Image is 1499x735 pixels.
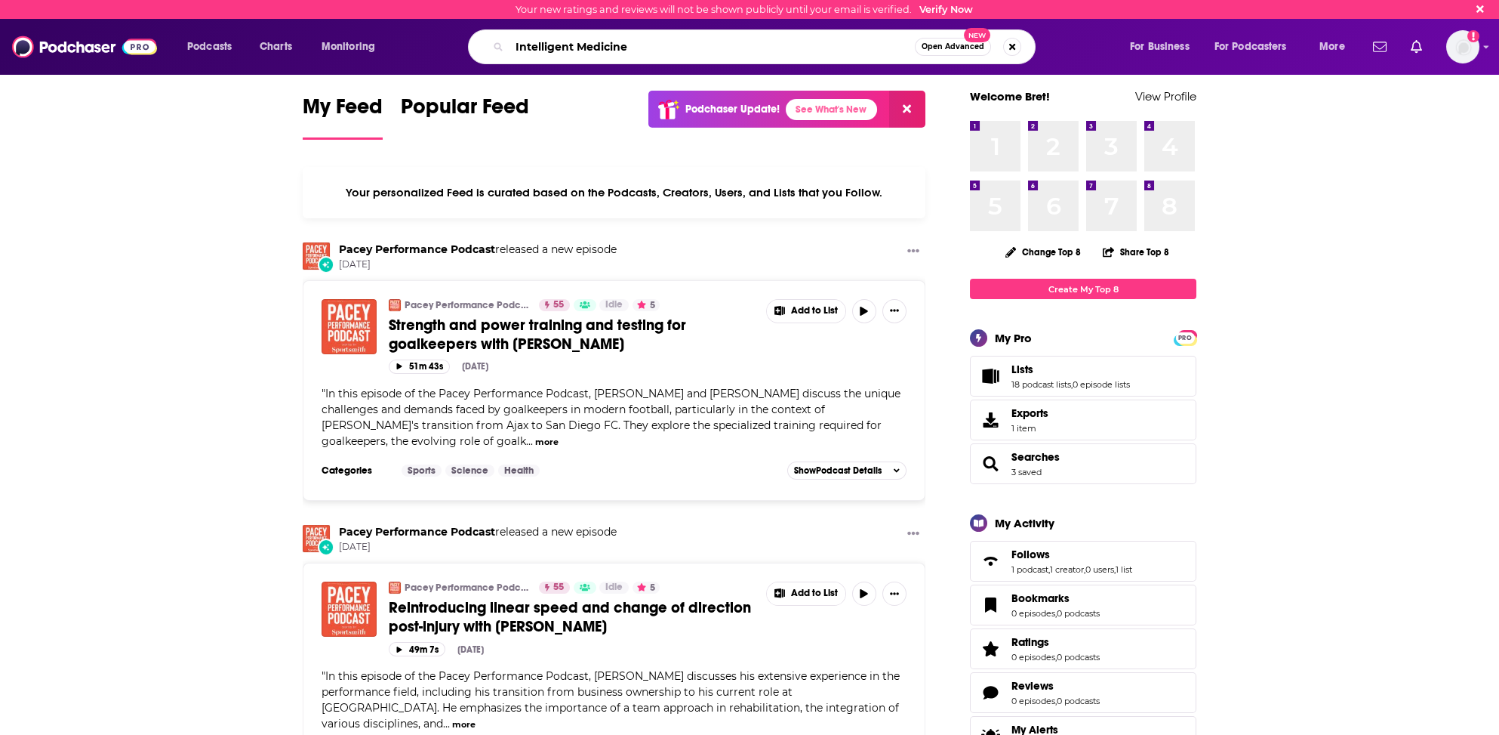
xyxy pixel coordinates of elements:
button: Change Top 8 [996,242,1090,261]
button: more [452,718,476,731]
span: In this episode of the Pacey Performance Podcast, [PERSON_NAME] and [PERSON_NAME] discuss the uni... [322,387,900,448]
span: Podcasts [187,36,232,57]
button: 49m 7s [389,642,445,656]
p: Podchaser Update! [685,103,780,116]
a: Show notifications dropdown [1405,34,1428,60]
span: 55 [553,298,564,313]
span: Idle [605,298,623,313]
span: Lists [970,356,1196,397]
a: Idle [599,299,629,311]
button: Show More Button [882,582,906,606]
a: Pacey Performance Podcast [303,242,330,270]
img: Reintroducing linear speed and change of direction post-injury with Loren Landow [322,582,377,637]
button: open menu [311,35,395,59]
span: Follows [1011,548,1050,561]
span: Searches [1011,450,1060,464]
a: 1 podcast [1011,564,1048,575]
button: open menu [177,35,251,59]
a: Verify Now [919,4,973,15]
span: Popular Feed [401,94,529,128]
a: Ratings [1011,635,1100,649]
div: [DATE] [462,361,488,372]
svg: Email not verified [1467,30,1479,42]
a: PRO [1176,332,1194,343]
a: 1 creator [1050,564,1084,575]
div: My Activity [995,516,1054,530]
div: Your personalized Feed is curated based on the Podcasts, Creators, Users, and Lists that you Follow. [303,167,925,218]
div: Search podcasts, credits, & more... [482,29,1050,64]
img: Strength and power training and testing for goalkeepers with Yoeri Pegel [322,299,377,354]
a: Bookmarks [1011,591,1100,605]
span: , [1055,652,1057,662]
span: 55 [553,580,564,595]
span: Reintroducing linear speed and change of direction post-injury with [PERSON_NAME] [389,598,751,636]
span: , [1084,564,1085,575]
a: Sports [402,465,442,477]
span: Exports [1011,406,1048,420]
a: Show notifications dropdown [1367,34,1393,60]
span: 1 item [1011,423,1048,434]
a: Exports [970,400,1196,440]
span: Lists [1011,363,1033,376]
span: [DATE] [339,541,617,554]
button: Share Top 8 [1102,237,1170,267]
span: Add to List [791,305,838,317]
span: Bookmarks [970,585,1196,625]
span: ... [443,717,450,730]
span: , [1055,696,1057,706]
h3: Categories [322,465,389,477]
a: Reintroducing linear speed and change of direction post-injury with [PERSON_NAME] [389,598,756,636]
span: Add to List [791,588,838,599]
a: Pacey Performance Podcast [339,242,495,256]
img: Pacey Performance Podcast [389,299,401,311]
a: 0 podcasts [1057,696,1100,706]
span: PRO [1176,332,1194,344]
button: open menu [1205,35,1309,59]
a: Follows [975,551,1005,572]
a: 0 episode lists [1073,379,1130,390]
span: " [322,669,900,730]
a: 0 episodes [1011,608,1055,619]
button: ShowPodcast Details [787,462,906,480]
span: ... [526,434,533,448]
a: Create My Top 8 [970,279,1196,299]
h3: released a new episode [339,525,617,539]
span: Strength and power training and testing for goalkeepers with [PERSON_NAME] [389,316,686,354]
button: Show More Button [767,300,845,323]
span: " [322,387,900,448]
span: For Business [1130,36,1190,57]
a: Bookmarks [975,594,1005,616]
button: Show More Button [901,242,925,261]
span: Reviews [1011,679,1054,693]
span: , [1114,564,1116,575]
a: Pacey Performance Podcast [339,525,495,539]
button: 5 [633,582,660,594]
a: Pacey Performance Podcast [405,299,529,311]
a: Searches [975,453,1005,474]
img: User Profile [1446,30,1479,63]
img: Podchaser - Follow, Share and Rate Podcasts [12,32,157,61]
span: More [1319,36,1345,57]
a: 0 users [1085,564,1114,575]
span: Ratings [970,628,1196,669]
div: My Pro [995,331,1032,345]
span: Charts [260,36,292,57]
a: Follows [1011,548,1132,561]
a: 0 podcasts [1057,608,1100,619]
a: Lists [975,366,1005,387]
a: Welcome Bret! [970,89,1050,103]
span: Monitoring [322,36,375,57]
a: 18 podcast lists [1011,379,1071,390]
span: Idle [605,580,623,595]
span: Searches [970,443,1196,484]
h3: released a new episode [339,242,617,257]
a: Popular Feed [401,94,529,140]
button: Show More Button [767,582,845,605]
div: [DATE] [457,644,484,655]
button: Show profile menu [1446,30,1479,63]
